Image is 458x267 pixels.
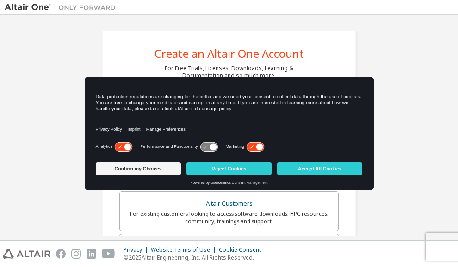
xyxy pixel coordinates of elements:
[165,65,293,79] div: For Free Trials, Licenses, Downloads, Learning & Documentation and so much more.
[71,249,81,259] img: instagram.svg
[151,246,219,254] div: Website Terms of Use
[124,246,151,254] div: Privacy
[155,48,304,59] div: Create an Altair One Account
[219,246,266,254] div: Cookie Consent
[5,3,120,12] img: Altair One
[87,249,96,259] img: linkedin.svg
[124,254,266,261] p: © 2025 Altair Engineering, Inc. All Rights Reserved.
[125,210,333,225] div: For existing customers looking to access software downloads, HPC resources, community, trainings ...
[3,249,50,259] img: altair_logo.svg
[125,197,333,210] div: Altair Customers
[102,249,115,259] img: youtube.svg
[56,249,66,259] img: facebook.svg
